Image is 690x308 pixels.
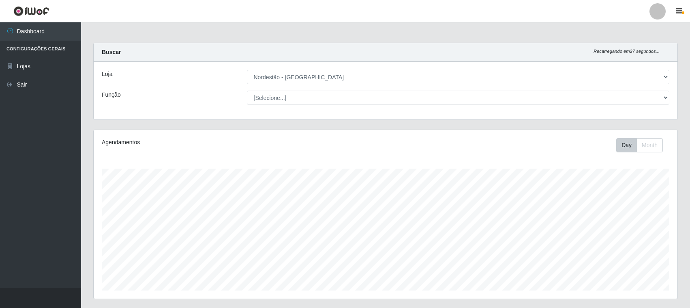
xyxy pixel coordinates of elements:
button: Month [636,138,663,152]
label: Função [102,91,121,99]
button: Day [616,138,637,152]
img: CoreUI Logo [13,6,49,16]
div: Toolbar with button groups [616,138,669,152]
div: First group [616,138,663,152]
i: Recarregando em 27 segundos... [594,49,660,54]
strong: Buscar [102,49,121,55]
label: Loja [102,70,112,78]
div: Agendamentos [102,138,331,147]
